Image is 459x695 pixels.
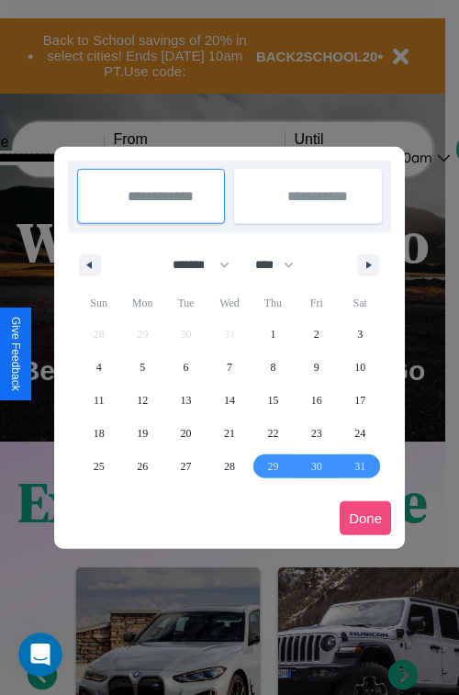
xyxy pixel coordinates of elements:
[137,450,148,483] span: 26
[267,417,278,450] span: 22
[120,450,163,483] button: 26
[164,417,207,450] button: 20
[184,351,189,384] span: 6
[339,318,382,351] button: 3
[311,384,322,417] span: 16
[354,351,365,384] span: 10
[270,318,275,351] span: 1
[267,384,278,417] span: 15
[252,384,295,417] button: 15
[77,351,120,384] button: 4
[120,351,163,384] button: 5
[77,417,120,450] button: 18
[295,318,338,351] button: 2
[207,351,251,384] button: 7
[354,384,365,417] span: 17
[267,450,278,483] span: 29
[77,450,120,483] button: 25
[295,417,338,450] button: 23
[77,384,120,417] button: 11
[339,351,382,384] button: 10
[340,501,391,535] button: Done
[120,417,163,450] button: 19
[94,417,105,450] span: 18
[164,351,207,384] button: 6
[270,351,275,384] span: 8
[314,318,319,351] span: 2
[181,417,192,450] span: 20
[252,450,295,483] button: 29
[207,384,251,417] button: 14
[314,351,319,384] span: 9
[311,417,322,450] span: 23
[339,450,382,483] button: 31
[77,288,120,318] span: Sun
[252,351,295,384] button: 8
[295,384,338,417] button: 16
[339,417,382,450] button: 24
[120,288,163,318] span: Mon
[9,317,22,391] div: Give Feedback
[354,450,365,483] span: 31
[96,351,102,384] span: 4
[164,384,207,417] button: 13
[137,384,148,417] span: 12
[207,450,251,483] button: 28
[207,417,251,450] button: 21
[224,417,235,450] span: 21
[224,384,235,417] span: 14
[339,288,382,318] span: Sat
[339,384,382,417] button: 17
[252,318,295,351] button: 1
[295,351,338,384] button: 9
[164,450,207,483] button: 27
[357,318,363,351] span: 3
[295,288,338,318] span: Fri
[207,288,251,318] span: Wed
[181,384,192,417] span: 13
[252,417,295,450] button: 22
[252,288,295,318] span: Thu
[137,417,148,450] span: 19
[354,417,365,450] span: 24
[164,288,207,318] span: Tue
[94,450,105,483] span: 25
[120,384,163,417] button: 12
[181,450,192,483] span: 27
[140,351,145,384] span: 5
[311,450,322,483] span: 30
[227,351,232,384] span: 7
[94,384,105,417] span: 11
[295,450,338,483] button: 30
[18,633,62,677] iframe: Intercom live chat
[224,450,235,483] span: 28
